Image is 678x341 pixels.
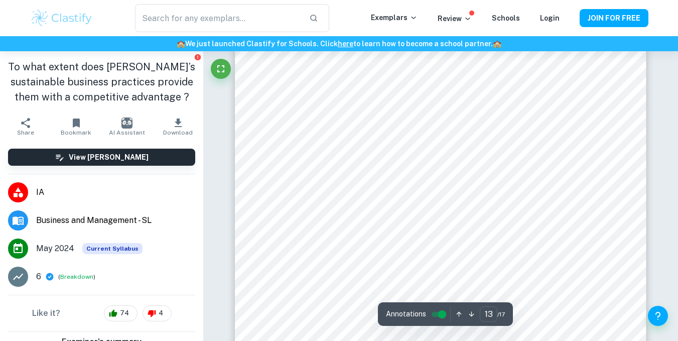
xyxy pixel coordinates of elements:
button: JOIN FOR FREE [580,9,648,27]
span: Current Syllabus [82,243,143,254]
a: here [338,40,353,48]
a: Login [540,14,560,22]
a: Schools [492,14,520,22]
h6: We just launched Clastify for Schools. Click to learn how to become a school partner. [2,38,676,49]
span: 🏫 [177,40,185,48]
span: ( ) [58,272,95,282]
div: 4 [143,305,172,321]
img: Clastify logo [30,8,94,28]
div: This exemplar is based on the current syllabus. Feel free to refer to it for inspiration/ideas wh... [82,243,143,254]
input: Search for any exemplars... [135,4,301,32]
span: May 2024 [36,243,74,255]
span: AI Assistant [109,129,145,136]
button: Bookmark [51,112,101,141]
button: Download [153,112,203,141]
img: AI Assistant [121,118,132,129]
button: Breakdown [60,272,93,281]
span: Download [163,129,193,136]
button: Fullscreen [211,59,231,79]
button: Help and Feedback [648,306,668,326]
p: Review [438,13,472,24]
p: Exemplars [371,12,418,23]
button: Report issue [194,53,201,61]
span: IA [36,186,195,198]
div: 74 [104,305,138,321]
span: 74 [114,308,134,318]
h1: To what extent does [PERSON_NAME]’s sustainable business practices provide them with a competitiv... [8,59,195,104]
button: AI Assistant [102,112,153,141]
span: Bookmark [61,129,91,136]
p: 6 [36,271,41,283]
span: / 17 [497,310,505,319]
span: Share [17,129,34,136]
h6: Like it? [32,307,60,319]
h6: View [PERSON_NAME] [69,152,149,163]
button: View [PERSON_NAME] [8,149,195,166]
span: Business and Management - SL [36,214,195,226]
span: Annotations [386,309,426,319]
span: 🏫 [493,40,501,48]
span: 4 [153,308,169,318]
